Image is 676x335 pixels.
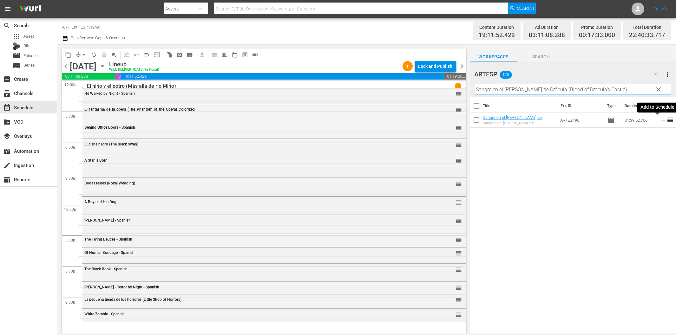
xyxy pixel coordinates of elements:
[84,285,159,289] span: [PERSON_NAME] - Terror by Night - Spanish
[84,158,108,163] span: A Star Is Born
[607,116,615,124] span: Episode
[176,52,183,58] span: pageview_outlined
[483,115,545,125] a: Sangre en el [PERSON_NAME] de Drácula (Blood of Dracula's Castle)
[579,32,615,39] span: 00:17:33.000
[250,50,260,60] span: 24 hours Lineup View is ON
[475,65,663,83] div: ARTESP
[252,52,258,58] span: toggle_on
[162,48,174,61] span: Refresh All Search Blocks
[99,50,109,60] span: Select an event to delete
[655,86,662,93] span: clear
[13,33,20,40] span: Asset
[81,52,87,58] span: arrow_drop_down
[529,23,565,32] div: Ad Duration
[403,64,413,69] span: 1
[73,50,89,60] span: Remove Gaps & Overlaps
[457,84,459,88] p: 1
[456,284,462,291] span: reorder
[622,113,657,128] td: 01:39:52.766
[221,52,228,58] span: calendar_view_week_outlined
[84,91,135,96] span: He Walked by Night - Spanish
[15,2,46,16] img: ans4CAIJ8jUAAAAAAAAAAAAAAAAAAAAAAAAgQb4GAAAAAAAAAAAAAAAAAAAAAAAAJMjXAAAAAAAAAAAAAAAAAAAAAAAAgAT5G...
[3,22,11,29] span: Search
[456,125,462,132] span: reorder
[115,73,121,80] span: 00:17:33.000
[84,107,195,112] span: El_fantasma_de_la_opera_(The_Phantom_of_the_Opera)_Colorized
[456,266,462,273] button: reorder
[557,97,603,115] th: Ext. ID
[109,61,159,68] div: Lineup
[84,181,135,185] span: Bodas reales (Royal Wedding)
[242,52,248,58] span: preview_outlined
[483,97,557,115] th: Title
[558,113,605,128] td: ARTESP96
[444,73,466,80] span: 01:19:26.283
[187,52,193,58] span: subtitles_outlined
[456,180,462,187] span: reorder
[109,50,119,60] span: Clear Lineup
[479,23,515,32] div: Content Duration
[456,297,462,304] span: reorder
[3,132,11,140] span: layers
[91,52,97,58] span: autorenew_outlined
[142,50,152,60] span: Fill episodes with ad slates
[3,162,11,169] span: Ingestion
[456,236,462,243] span: reorder
[3,118,11,126] span: VOD
[418,61,453,72] div: Lock and Publish
[456,311,462,318] button: reorder
[13,62,20,69] span: Series
[84,218,131,222] span: [PERSON_NAME] - Spanish
[3,75,11,83] span: add_box
[70,61,96,72] div: [DATE]
[456,106,462,113] span: reorder
[456,106,462,113] button: reorder
[23,33,34,40] span: Asset
[23,53,38,59] span: Episode
[579,23,615,32] div: Promo Duration
[154,52,160,58] span: input
[653,84,663,94] button: clear
[456,158,462,164] span: reorder
[3,147,11,155] span: Automation
[62,62,70,70] span: chevron_left
[621,97,659,115] th: Duration
[456,217,462,224] span: reorder
[23,62,35,68] span: Series
[629,32,665,39] span: 22:40:33.717
[415,61,456,72] button: Lock and Publish
[70,35,125,40] span: Bulk Remove Gaps & Overlaps
[152,50,162,60] span: Update Metadata from Key Asset
[456,199,462,205] button: reorder
[653,6,670,11] a: Sign Out
[629,23,665,32] div: Total Duration
[75,52,82,58] span: compress
[207,48,220,61] span: Day Calendar View
[109,68,159,72] div: WILL DELIVER: [DATE] 9a (local)
[529,32,565,39] span: 03:11:08.288
[121,73,444,80] span: 19:11:52.429
[84,142,138,146] span: El cisne negro (The Black Swan)
[174,50,185,60] span: Create Search Block
[195,48,207,61] span: Download as CSV
[456,91,462,98] span: reorder
[13,42,20,50] div: Bits
[456,250,462,257] span: reorder
[84,200,116,204] span: A Boy and His Dog
[84,312,125,316] span: White Zombie - Spanish
[456,217,462,224] button: reorder
[456,236,462,243] button: reorder
[456,266,462,273] span: reorder
[456,250,462,256] button: reorder
[456,91,462,97] button: reorder
[517,3,534,14] span: Search
[517,53,565,61] span: Search
[666,116,674,124] span: reorder
[508,3,536,14] button: Search
[603,97,621,115] th: Type
[87,83,176,89] p: El niño y el potro (Más allá de río Miño)
[240,50,250,60] span: View Backup
[84,237,132,242] span: The Flying Deuces - Spanish
[4,5,11,13] span: menu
